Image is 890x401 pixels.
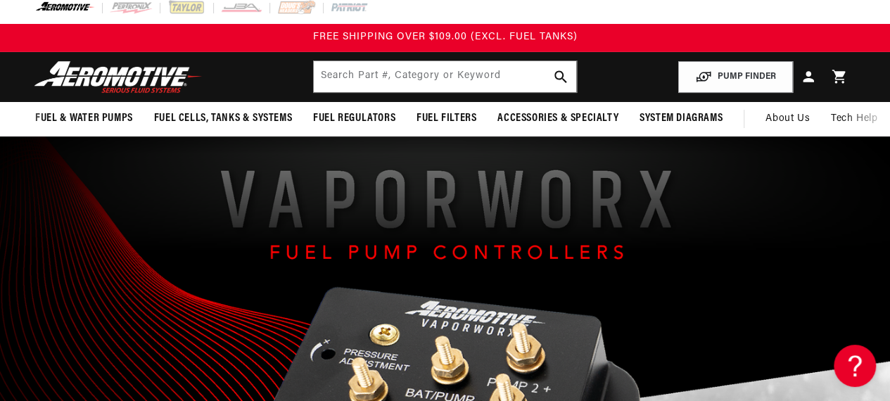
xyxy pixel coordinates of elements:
summary: Tech Help [820,102,888,136]
img: Aeromotive [30,61,206,94]
input: Search by Part Number, Category or Keyword [314,61,576,92]
summary: System Diagrams [629,102,733,135]
span: Fuel Filters [417,111,476,126]
span: Fuel Cells, Tanks & Systems [154,111,292,126]
span: Fuel & Water Pumps [35,111,133,126]
summary: Fuel Regulators [303,102,406,135]
span: About Us [765,113,810,124]
span: FREE SHIPPING OVER $109.00 (EXCL. FUEL TANKS) [313,32,578,42]
span: Accessories & Specialty [497,111,618,126]
summary: Accessories & Specialty [487,102,629,135]
span: Fuel Regulators [313,111,395,126]
span: Tech Help [831,111,877,127]
summary: Fuel & Water Pumps [25,102,144,135]
button: PUMP FINDER [678,61,793,93]
span: System Diagrams [640,111,723,126]
a: About Us [755,102,820,136]
summary: Fuel Filters [406,102,487,135]
button: search button [545,61,576,92]
summary: Fuel Cells, Tanks & Systems [144,102,303,135]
